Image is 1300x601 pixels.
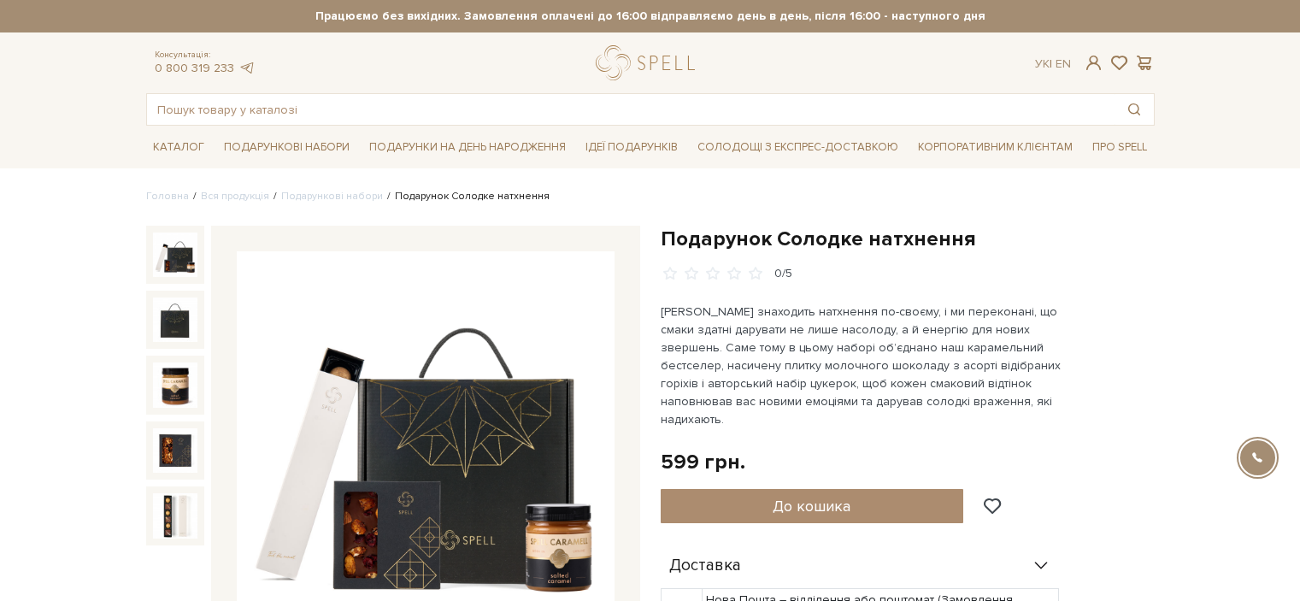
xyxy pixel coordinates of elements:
[661,303,1062,428] p: [PERSON_NAME] знаходить натхнення по-своєму, і ми переконані, що смаки здатні дарувати не лише на...
[669,558,741,574] span: Доставка
[661,449,745,475] div: 599 грн.
[146,190,189,203] a: Головна
[155,50,256,61] span: Консультація:
[1050,56,1052,71] span: |
[281,190,383,203] a: Подарункові набори
[1115,94,1154,125] button: Пошук товару у каталозі
[1085,134,1154,161] a: Про Spell
[201,190,269,203] a: Вся продукція
[153,493,197,538] img: Подарунок Солодке натхнення
[146,134,211,161] a: Каталог
[147,94,1115,125] input: Пошук товару у каталозі
[773,497,850,516] span: До кошика
[911,134,1079,161] a: Корпоративним клієнтам
[579,134,685,161] a: Ідеї подарунків
[1035,56,1071,72] div: Ук
[155,61,234,75] a: 0 800 319 233
[661,489,964,523] button: До кошика
[661,226,1155,252] h1: Подарунок Солодке натхнення
[362,134,573,161] a: Подарунки на День народження
[774,266,792,282] div: 0/5
[217,134,356,161] a: Подарункові набори
[691,133,905,162] a: Солодощі з експрес-доставкою
[153,233,197,277] img: Подарунок Солодке натхнення
[383,189,550,204] li: Подарунок Солодке натхнення
[153,428,197,473] img: Подарунок Солодке натхнення
[596,45,703,80] a: logo
[1056,56,1071,71] a: En
[153,298,197,342] img: Подарунок Солодке натхнення
[238,61,256,75] a: telegram
[146,9,1155,24] strong: Працюємо без вихідних. Замовлення оплачені до 16:00 відправляємо день в день, після 16:00 - насту...
[153,362,197,407] img: Подарунок Солодке натхнення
